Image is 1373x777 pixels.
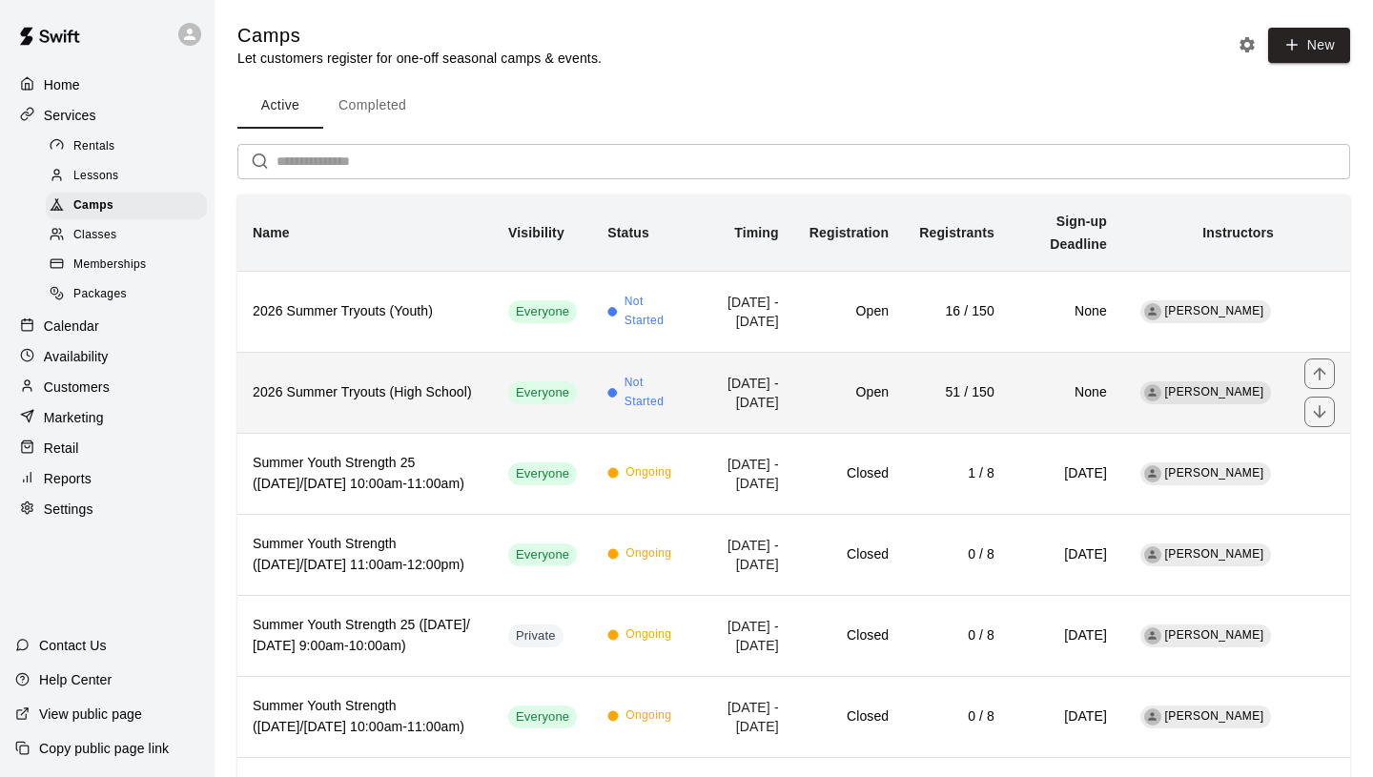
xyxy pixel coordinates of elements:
td: [DATE] - [DATE] [694,514,794,595]
h6: 2026 Summer Tryouts (High School) [253,382,478,403]
h6: Closed [809,544,889,565]
h6: 0 / 8 [919,544,994,565]
div: This service is hidden, and can only be accessed via a direct link [508,624,564,647]
a: Retail [15,434,199,462]
h6: Closed [809,625,889,646]
button: Camp settings [1233,31,1261,59]
h6: Summer Youth Strength ([DATE]/[DATE] 11:00am-12:00pm) [253,534,478,576]
span: Ongoing [625,625,671,644]
a: Customers [15,373,199,401]
span: Packages [73,285,127,304]
a: Settings [15,495,199,523]
a: New [1261,36,1350,52]
span: Not Started [625,293,679,331]
a: Packages [46,280,215,310]
div: Tyler Anderson [1144,384,1161,401]
b: Registrants [919,225,994,240]
b: Instructors [1202,225,1274,240]
span: Memberships [73,256,146,275]
span: Not Started [625,374,679,412]
p: Let customers register for one-off seasonal camps & events. [237,49,602,68]
span: Everyone [508,465,577,483]
p: Retail [44,439,79,458]
b: Sign-up Deadline [1050,214,1107,252]
button: move item down [1304,397,1335,427]
h6: Summer Youth Strength 25 ([DATE]/ [DATE] 9:00am-10:00am) [253,615,478,657]
td: [DATE] - [DATE] [694,433,794,514]
a: Marketing [15,403,199,432]
b: Visibility [508,225,564,240]
h6: Closed [809,463,889,484]
h6: 0 / 8 [919,706,994,727]
p: Reports [44,469,92,488]
div: This service is visible to all of your customers [508,300,577,323]
span: Classes [73,226,116,245]
h6: Summer Youth Strength 25 ([DATE]/[DATE] 10:00am-11:00am) [253,453,478,495]
div: Nick Pinkelman [1144,708,1161,726]
div: Classes [46,222,207,249]
span: Ongoing [625,706,671,726]
a: Rentals [46,132,215,161]
a: Reports [15,464,199,493]
span: Camps [73,196,113,215]
td: [DATE] - [DATE] [694,352,794,433]
div: Lessons [46,163,207,190]
h6: [DATE] [1025,706,1107,727]
h6: Closed [809,706,889,727]
div: This service is visible to all of your customers [508,381,577,404]
span: [PERSON_NAME] [1165,385,1264,399]
div: This service is visible to all of your customers [508,462,577,485]
h6: Open [809,301,889,322]
a: Classes [46,221,215,251]
button: Active [237,83,323,129]
span: Everyone [508,384,577,402]
h6: [DATE] [1025,544,1107,565]
h6: Summer Youth Strength ([DATE]/[DATE] 10:00am-11:00am) [253,696,478,738]
p: Services [44,106,96,125]
h6: None [1025,382,1107,403]
a: Calendar [15,312,199,340]
h6: [DATE] [1025,463,1107,484]
h6: Open [809,382,889,403]
button: Completed [323,83,421,129]
button: move item up [1304,358,1335,389]
a: Home [15,71,199,99]
a: Memberships [46,251,215,280]
div: This service is visible to all of your customers [508,543,577,566]
td: [DATE] - [DATE] [694,271,794,352]
h6: 2026 Summer Tryouts (Youth) [253,301,478,322]
h5: Camps [237,23,602,49]
div: Packages [46,281,207,308]
span: Ongoing [625,544,671,563]
span: Ongoing [625,463,671,482]
span: Everyone [508,303,577,321]
a: Availability [15,342,199,371]
h6: 16 / 150 [919,301,994,322]
div: This service is visible to all of your customers [508,705,577,728]
b: Name [253,225,290,240]
p: Copy public page link [39,739,169,758]
span: Everyone [508,708,577,726]
p: Settings [44,500,93,519]
a: Services [15,101,199,130]
div: Camps [46,193,207,219]
h6: 51 / 150 [919,382,994,403]
span: [PERSON_NAME] [1165,628,1264,642]
p: Contact Us [39,636,107,655]
span: [PERSON_NAME] [1165,466,1264,480]
button: New [1268,28,1350,63]
p: View public page [39,705,142,724]
p: Home [44,75,80,94]
b: Status [607,225,649,240]
p: Help Center [39,670,112,689]
div: Nick Pinkelman [1144,627,1161,644]
p: Marketing [44,408,104,427]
